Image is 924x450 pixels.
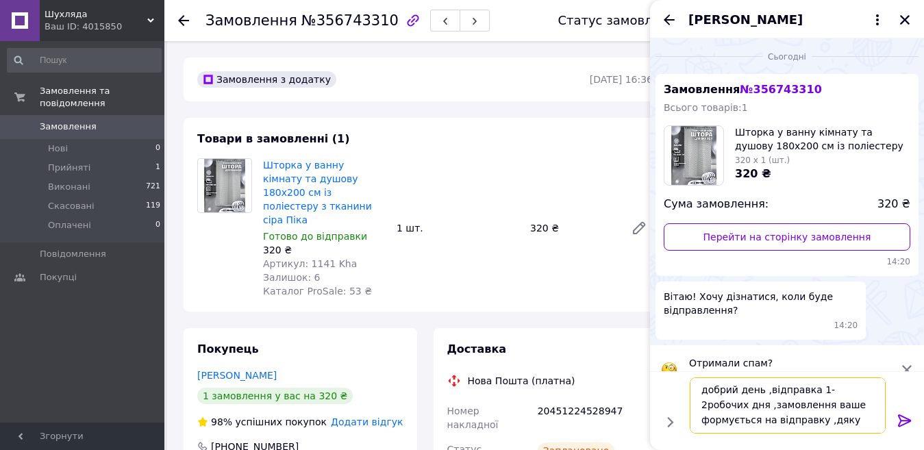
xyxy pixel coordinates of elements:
[590,74,653,85] time: [DATE] 16:36
[204,159,245,212] img: Шторка у ванну кімнату та душову 180х200 см із поліестеру з тканини сіра Піка
[263,231,367,242] span: Готово до відправки
[464,374,579,388] div: Нова Пошта (платна)
[205,12,297,29] span: Замовлення
[661,413,679,431] button: Показати кнопки
[735,125,910,153] span: Шторка у ванну кімнату та душову 180х200 см із поліестеру з тканини сіра Піка
[45,21,164,33] div: Ваш ID: 4015850
[197,342,259,355] span: Покупець
[688,11,886,29] button: [PERSON_NAME]
[558,14,684,27] div: Статус замовлення
[877,197,910,212] span: 320 ₴
[146,200,160,212] span: 119
[197,370,277,381] a: [PERSON_NAME]
[688,11,803,29] span: [PERSON_NAME]
[48,181,90,193] span: Виконані
[211,416,232,427] span: 98%
[834,320,858,332] span: 14:20 12.08.2025
[664,223,910,251] a: Перейти на сторінку замовлення
[155,142,160,155] span: 0
[48,162,90,174] span: Прийняті
[525,218,620,238] div: 320 ₴
[664,102,748,113] span: Всього товарів: 1
[48,200,95,212] span: Скасовані
[263,160,372,225] a: Шторка у ванну кімнату та душову 180х200 см із поліестеру з тканини сіра Піка
[263,243,386,257] div: 320 ₴
[535,399,655,437] div: 20451224528947
[263,286,372,297] span: Каталог ProSale: 53 ₴
[331,416,403,427] span: Додати відгук
[263,272,321,283] span: Залишок: 6
[655,49,919,63] div: 12.08.2025
[391,218,525,238] div: 1 шт.
[7,48,162,73] input: Пошук
[40,248,106,260] span: Повідомлення
[690,377,886,434] textarea: добрий день ,відправка 1-2робочих дня ,замовлення ваше формується на відправку ,дяку
[40,121,97,133] span: Замовлення
[689,356,892,370] p: Отримали спам?
[48,142,68,155] span: Нові
[146,181,160,193] span: 721
[155,162,160,174] span: 1
[661,12,677,28] button: Назад
[664,83,822,96] span: Замовлення
[263,258,357,269] span: Артикул: 1141 Kha
[197,388,353,404] div: 1 замовлення у вас на 320 ₴
[40,85,164,110] span: Замовлення та повідомлення
[897,12,913,28] button: Закрити
[664,290,858,317] span: Вітаю! Хочу дізнатися, коли буде відправлення?
[664,256,910,268] span: 14:20 12.08.2025
[735,167,771,180] span: 320 ₴
[664,197,769,212] span: Сума замовлення:
[735,155,790,165] span: 320 x 1 (шт.)
[740,83,821,96] span: № 356743310
[447,405,499,430] span: Номер накладної
[178,14,189,27] div: Повернутися назад
[45,8,147,21] span: Шухляда
[447,342,507,355] span: Доставка
[155,219,160,232] span: 0
[625,214,653,242] a: Редагувати
[671,126,716,185] img: 6284729519_w160_h160_shtorka-u-vannu.jpg
[762,51,812,63] span: Сьогодні
[40,271,77,284] span: Покупці
[197,415,327,429] div: успішних покупок
[197,132,350,145] span: Товари в замовленні (1)
[301,12,399,29] span: №356743310
[197,71,336,88] div: Замовлення з додатку
[48,219,91,232] span: Оплачені
[661,362,677,378] img: :face_with_monocle:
